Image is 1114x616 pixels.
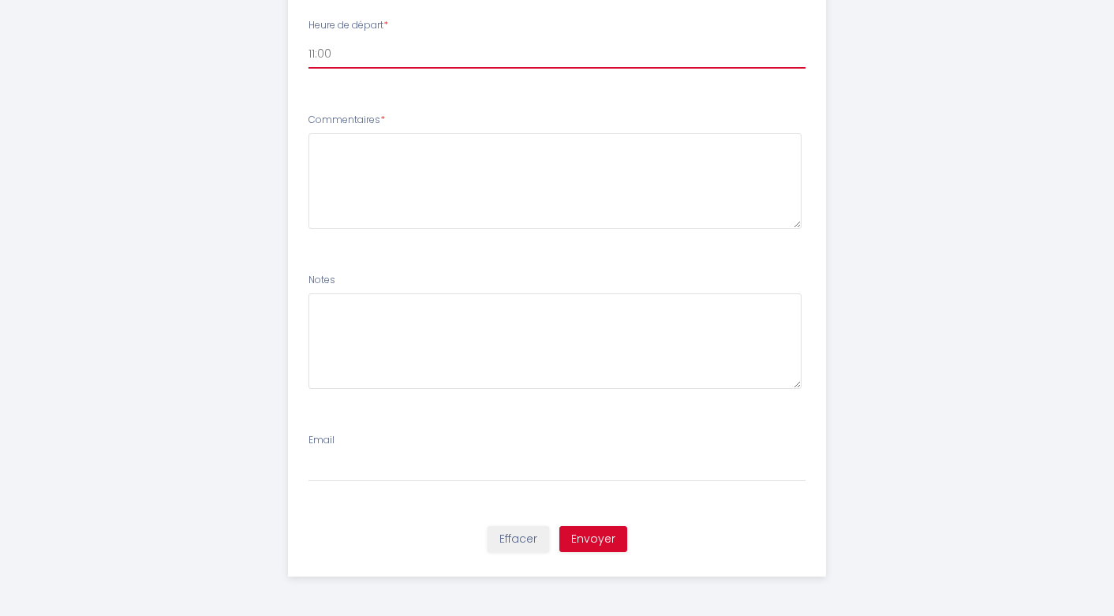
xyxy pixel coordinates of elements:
label: Email [308,433,335,448]
button: Effacer [488,526,549,553]
label: Notes [308,273,335,288]
label: Heure de départ [308,18,388,33]
button: Envoyer [559,526,627,553]
label: Commentaires [308,113,385,128]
